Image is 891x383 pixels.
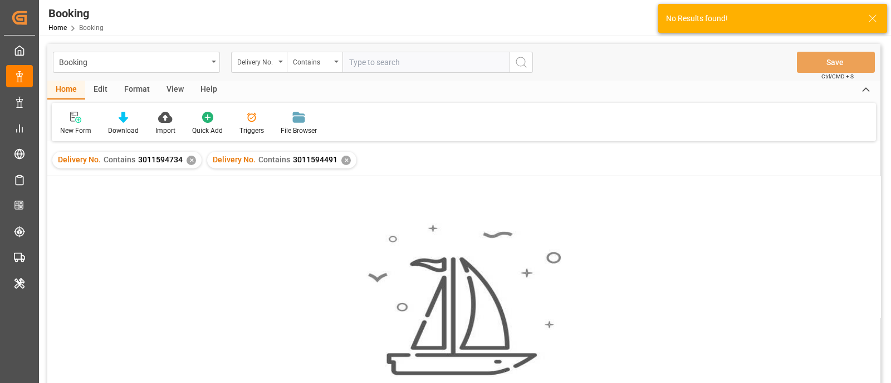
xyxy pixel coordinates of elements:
[53,52,220,73] button: open menu
[108,126,139,136] div: Download
[341,156,351,165] div: ✕
[138,155,183,164] span: 3011594734
[342,52,510,73] input: Type to search
[237,54,275,67] div: Delivery No.
[155,126,175,136] div: Import
[192,126,223,136] div: Quick Add
[59,54,208,68] div: Booking
[47,81,85,100] div: Home
[60,126,91,136] div: New Form
[158,81,192,100] div: View
[48,24,67,32] a: Home
[281,126,317,136] div: File Browser
[366,223,561,377] img: smooth_sailing.jpeg
[510,52,533,73] button: search button
[821,72,854,81] span: Ctrl/CMD + S
[116,81,158,100] div: Format
[187,156,196,165] div: ✕
[192,81,226,100] div: Help
[58,155,101,164] span: Delivery No.
[666,13,858,24] div: No Results found!
[48,5,104,22] div: Booking
[293,54,331,67] div: Contains
[104,155,135,164] span: Contains
[258,155,290,164] span: Contains
[231,52,287,73] button: open menu
[213,155,256,164] span: Delivery No.
[239,126,264,136] div: Triggers
[797,52,875,73] button: Save
[287,52,342,73] button: open menu
[85,81,116,100] div: Edit
[293,155,337,164] span: 3011594491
